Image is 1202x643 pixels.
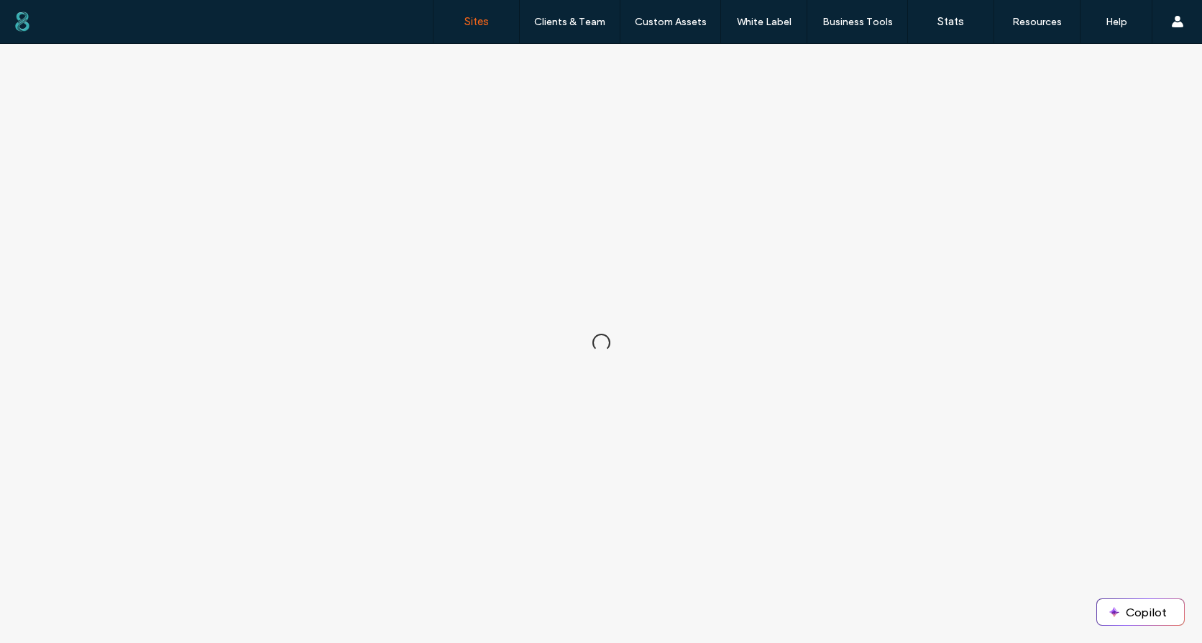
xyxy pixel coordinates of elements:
[534,16,605,28] label: Clients & Team
[822,16,893,28] label: Business Tools
[635,16,707,28] label: Custom Assets
[1097,599,1184,625] button: Copilot
[1012,16,1062,28] label: Resources
[737,16,792,28] label: White Label
[464,15,489,28] label: Sites
[1106,16,1127,28] label: Help
[937,15,964,28] label: Stats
